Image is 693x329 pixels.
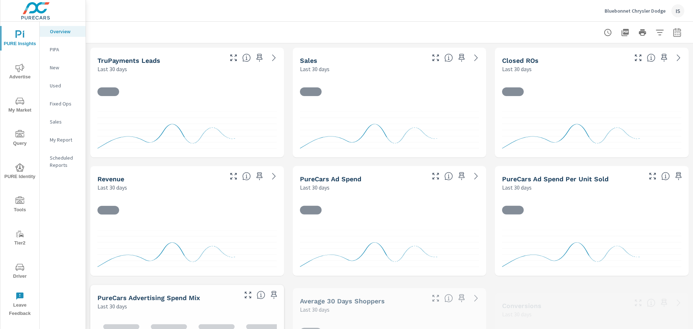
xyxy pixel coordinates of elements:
span: Save this to your personalized report [456,170,467,182]
p: New [50,64,80,71]
div: Sales [40,116,86,127]
button: Make Fullscreen [242,289,254,301]
div: nav menu [0,22,39,321]
p: Last 30 days [300,305,330,314]
button: Make Fullscreen [430,52,441,64]
div: Overview [40,26,86,37]
div: New [40,62,86,73]
div: Used [40,80,86,91]
button: Make Fullscreen [228,52,239,64]
span: My Market [3,97,37,114]
a: See more details in report [470,170,482,182]
span: Save this to your personalized report [456,293,467,304]
button: Select Date Range [670,25,684,40]
span: Total sales revenue over the selected date range. [Source: This data is sourced from the dealer’s... [242,172,251,181]
p: Last 30 days [97,183,127,192]
span: Save this to your personalized report [254,52,265,64]
button: "Export Report to PDF" [618,25,632,40]
a: See more details in report [268,52,280,64]
button: Make Fullscreen [228,170,239,182]
span: A rolling 30 day total of daily Shoppers on the dealership website, averaged over the selected da... [444,294,453,303]
p: Last 30 days [300,65,330,73]
a: See more details in report [673,52,684,64]
button: Make Fullscreen [647,170,658,182]
p: My Report [50,136,80,143]
button: Make Fullscreen [632,297,644,309]
span: PURE Identity [3,163,37,181]
p: Last 30 days [502,183,532,192]
p: Last 30 days [300,183,330,192]
div: PIPA [40,44,86,55]
h5: Average 30 Days Shoppers [300,297,385,305]
h5: PureCars Ad Spend [300,175,361,183]
h5: Revenue [97,175,124,183]
span: Leave Feedback [3,292,37,318]
span: Save this to your personalized report [658,52,670,64]
span: PURE Insights [3,30,37,48]
span: This table looks at how you compare to the amount of budget you spend per channel as opposed to y... [257,291,265,299]
span: Save this to your personalized report [658,297,670,309]
p: Last 30 days [502,65,532,73]
span: Tier2 [3,230,37,247]
h5: Closed ROs [502,57,539,64]
span: Save this to your personalized report [268,289,280,301]
p: Last 30 days [502,310,532,319]
span: Average cost of advertising per each vehicle sold at the dealer over the selected date range. The... [661,172,670,181]
span: Query [3,130,37,148]
a: See more details in report [470,293,482,304]
span: Save this to your personalized report [456,52,467,64]
button: Make Fullscreen [632,52,644,64]
span: Number of vehicles sold by the dealership over the selected date range. [Source: This data is sou... [444,53,453,62]
div: Scheduled Reports [40,152,86,170]
span: Advertise [3,64,37,81]
h5: Sales [300,57,317,64]
p: Bluebonnet Chrysler Dodge [605,8,666,14]
span: The number of dealer-specified goals completed by a visitor. [Source: This data is provided by th... [647,299,655,307]
span: The number of truPayments leads. [242,53,251,62]
a: See more details in report [268,170,280,182]
button: Print Report [635,25,650,40]
button: Apply Filters [653,25,667,40]
h5: PureCars Advertising Spend Mix [97,294,200,302]
div: IS [671,4,684,17]
h5: PureCars Ad Spend Per Unit Sold [502,175,609,183]
span: Driver [3,263,37,281]
button: Make Fullscreen [430,170,441,182]
span: Number of Repair Orders Closed by the selected dealership group over the selected time range. [So... [647,53,655,62]
span: Tools [3,196,37,214]
span: Total cost of media for all PureCars channels for the selected dealership group over the selected... [444,172,453,181]
span: Save this to your personalized report [673,170,684,182]
p: Overview [50,28,80,35]
a: See more details in report [470,52,482,64]
div: My Report [40,134,86,145]
div: Fixed Ops [40,98,86,109]
p: Sales [50,118,80,125]
p: Scheduled Reports [50,154,80,169]
button: Make Fullscreen [430,293,441,304]
h5: Conversions [502,302,541,309]
span: Save this to your personalized report [254,170,265,182]
p: Last 30 days [97,65,127,73]
p: PIPA [50,46,80,53]
a: See more details in report [673,297,684,309]
p: Used [50,82,80,89]
p: Fixed Ops [50,100,80,107]
h5: truPayments Leads [97,57,160,64]
p: Last 30 days [97,302,127,311]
